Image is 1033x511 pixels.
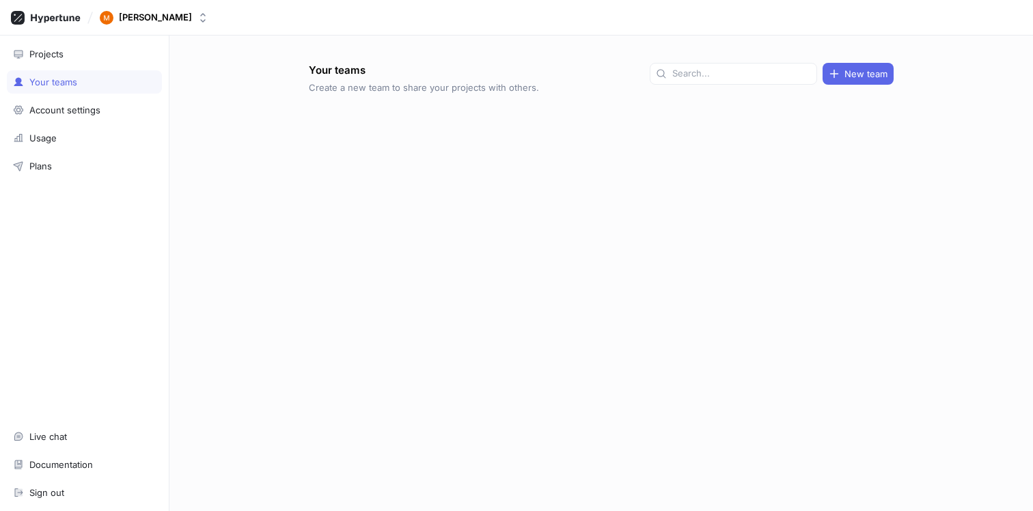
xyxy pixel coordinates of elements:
div: Account settings [29,105,100,115]
div: [PERSON_NAME] [119,12,192,23]
a: Account settings [7,98,162,122]
a: Documentation [7,453,162,476]
div: Plans [29,161,52,171]
div: Your teams [29,77,77,87]
p: Your teams [309,63,539,79]
button: User[PERSON_NAME] [94,5,214,30]
a: Your teams [7,70,162,94]
a: Projects [7,42,162,66]
div: Projects [29,49,64,59]
div: Create a new team to share your projects with others. [309,81,539,95]
a: Usage [7,126,162,150]
input: Search... [672,67,811,81]
img: User [100,11,113,25]
a: Plans [7,154,162,178]
div: Usage [29,133,57,143]
button: New team [823,63,894,85]
div: Sign out [29,487,64,498]
span: New team [844,70,887,78]
div: Live chat [29,431,67,442]
div: Documentation [29,459,93,470]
